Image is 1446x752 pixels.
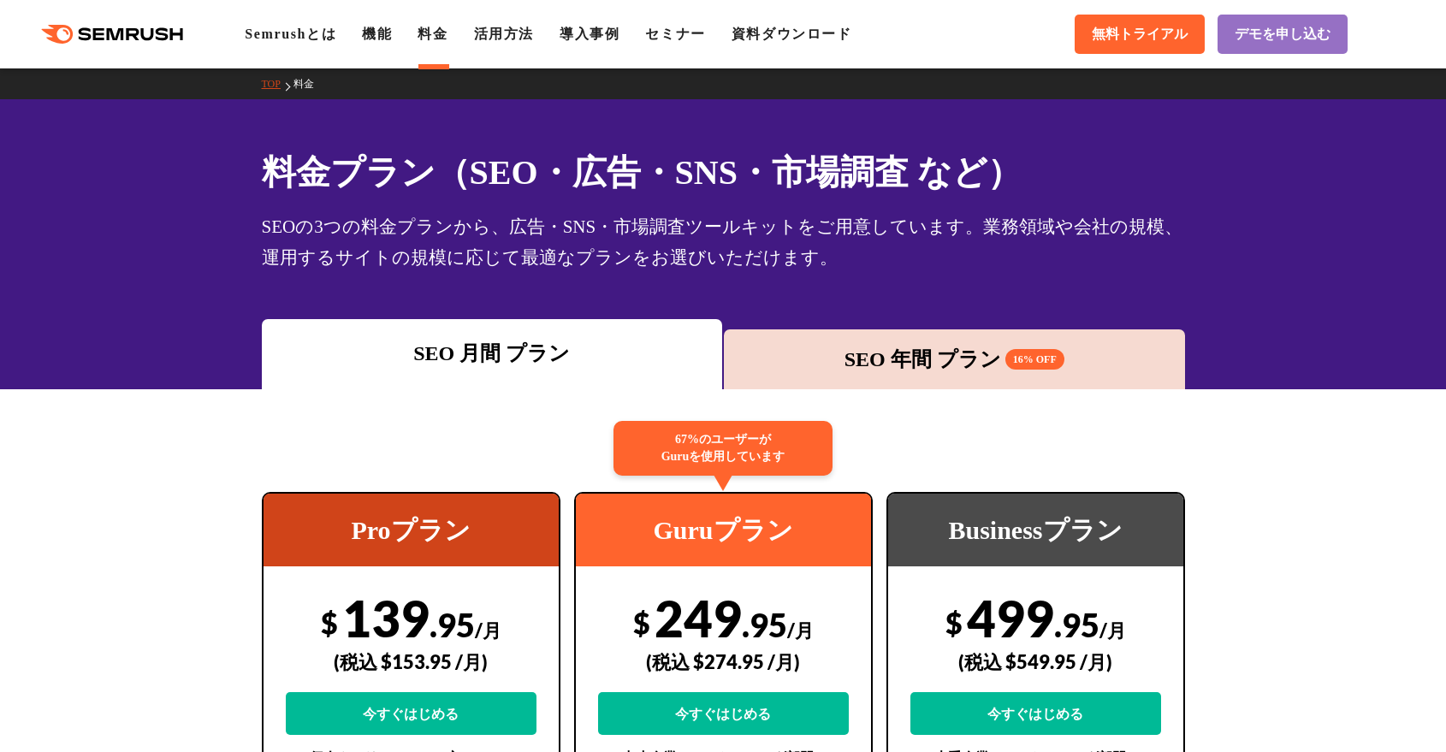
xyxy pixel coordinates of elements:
[945,605,963,640] span: $
[1099,619,1126,642] span: /月
[418,27,447,41] a: 料金
[264,494,559,566] div: Proプラン
[633,605,650,640] span: $
[262,78,293,90] a: TOP
[1075,15,1205,54] a: 無料トライアル
[742,605,787,644] span: .95
[576,494,871,566] div: Guruプラン
[474,27,534,41] a: 活用方法
[1235,26,1330,44] span: デモを申し込む
[910,631,1161,692] div: (税込 $549.95 /月)
[1092,26,1188,44] span: 無料トライアル
[732,27,852,41] a: 資料ダウンロード
[475,619,501,642] span: /月
[430,605,475,644] span: .95
[245,27,336,41] a: Semrushとは
[560,27,619,41] a: 導入事例
[293,78,327,90] a: 料金
[910,588,1161,735] div: 499
[286,692,536,735] a: 今すぐはじめる
[286,631,536,692] div: (税込 $153.95 /月)
[598,631,849,692] div: (税込 $274.95 /月)
[598,588,849,735] div: 249
[262,147,1185,198] h1: 料金プラン（SEO・広告・SNS・市場調査 など）
[645,27,705,41] a: セミナー
[910,692,1161,735] a: 今すぐはじめる
[732,344,1176,375] div: SEO 年間 プラン
[321,605,338,640] span: $
[1005,349,1064,370] span: 16% OFF
[262,211,1185,273] div: SEOの3つの料金プランから、広告・SNS・市場調査ツールキットをご用意しています。業務領域や会社の規模、運用するサイトの規模に応じて最適なプランをお選びいただけます。
[1218,15,1348,54] a: デモを申し込む
[787,619,814,642] span: /月
[286,588,536,735] div: 139
[613,421,833,476] div: 67%のユーザーが Guruを使用しています
[1054,605,1099,644] span: .95
[598,692,849,735] a: 今すぐはじめる
[270,338,714,369] div: SEO 月間 プラン
[362,27,392,41] a: 機能
[888,494,1183,566] div: Businessプラン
